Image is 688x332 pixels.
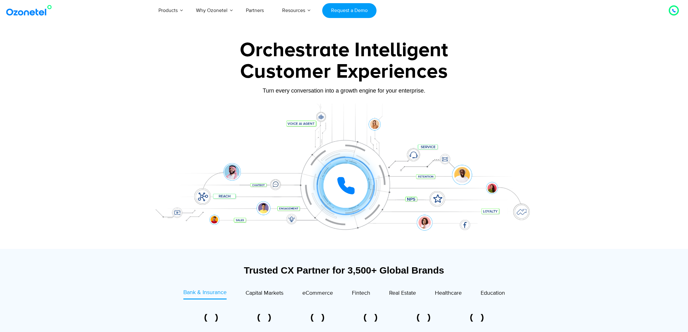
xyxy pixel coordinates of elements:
[352,288,370,299] a: Fintech
[246,290,283,297] span: Capital Markets
[481,290,505,297] span: Education
[450,314,503,322] div: 6 of 6
[150,265,538,276] div: Trusted CX Partner for 3,500+ Global Brands
[185,314,238,322] div: 1 of 6
[389,288,416,299] a: Real Estate
[397,314,450,322] div: 5 of 6
[291,314,344,322] div: 3 of 6
[435,288,462,299] a: Healthcare
[147,57,541,87] div: Customer Experiences
[238,314,291,322] div: 2 of 6
[183,289,227,296] span: Bank & Insurance
[147,40,541,60] div: Orchestrate Intelligent
[352,290,370,297] span: Fintech
[435,290,462,297] span: Healthcare
[481,288,505,299] a: Education
[344,314,397,322] div: 4 of 6
[302,288,333,299] a: eCommerce
[185,314,503,322] div: Image Carousel
[302,290,333,297] span: eCommerce
[246,288,283,299] a: Capital Markets
[183,288,227,299] a: Bank & Insurance
[389,290,416,297] span: Real Estate
[322,3,376,18] a: Request a Demo
[147,87,541,94] div: Turn every conversation into a growth engine for your enterprise.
